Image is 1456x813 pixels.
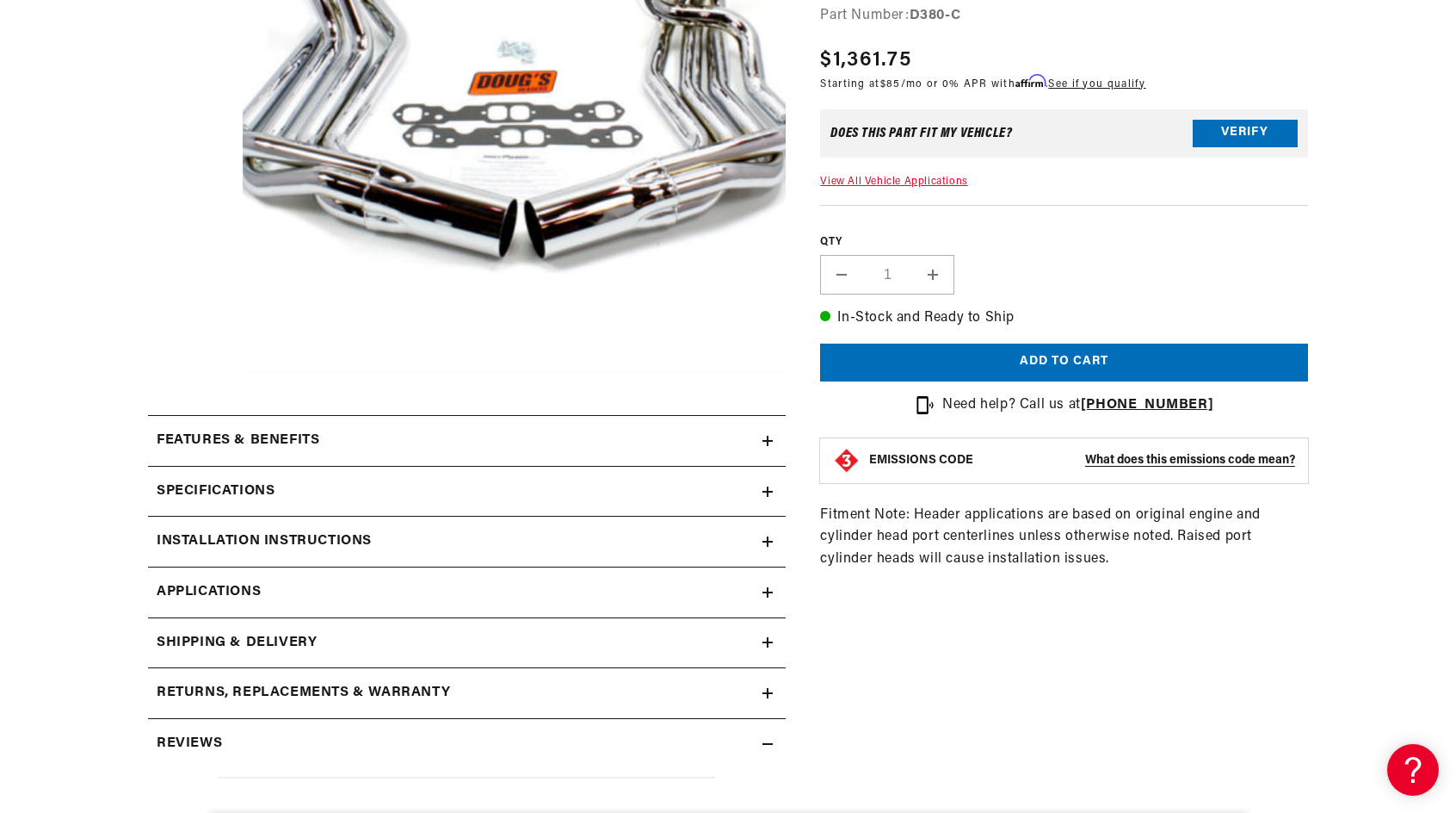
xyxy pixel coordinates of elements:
h2: Features & Benefits [157,430,319,452]
span: $85 [880,79,901,90]
h2: Returns, Replacements & Warranty [157,682,450,704]
span: $1,361.75 [820,45,911,76]
summary: Returns, Replacements & Warranty [148,668,786,718]
span: Affirm [1015,75,1046,88]
h2: Installation instructions [157,531,372,553]
p: Need help? Call us at [942,394,1213,417]
p: In-Stock and Ready to Ship [820,307,1308,330]
summary: Installation instructions [148,517,786,567]
a: See if you qualify - Learn more about Affirm Financing (opens in modal) [1048,79,1145,90]
img: Emissions code [833,447,861,475]
strong: What does this emissions code mean? [1085,454,1295,467]
button: Add to cart [820,344,1308,382]
summary: Specifications [148,467,786,517]
summary: Features & Benefits [148,416,786,466]
div: Does This part fit My vehicle? [830,127,1012,140]
p: Starting at /mo or 0% APR with . [820,76,1145,92]
a: View All Vehicle Applications [820,177,967,187]
summary: Shipping & Delivery [148,618,786,668]
strong: D380-C [910,9,961,22]
button: Verify [1193,120,1298,147]
h2: Shipping & Delivery [157,632,317,655]
button: EMISSIONS CODEWhat does this emissions code mean? [869,453,1295,469]
strong: EMISSIONS CODE [869,454,973,467]
h2: Specifications [157,481,275,503]
span: Applications [157,581,261,604]
a: [PHONE_NUMBER] [1081,398,1213,412]
h2: Reviews [157,733,222,755]
label: QTY [820,235,1308,250]
a: Applications [148,568,786,618]
summary: Reviews [148,719,786,769]
div: Part Number: [820,5,1308,28]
